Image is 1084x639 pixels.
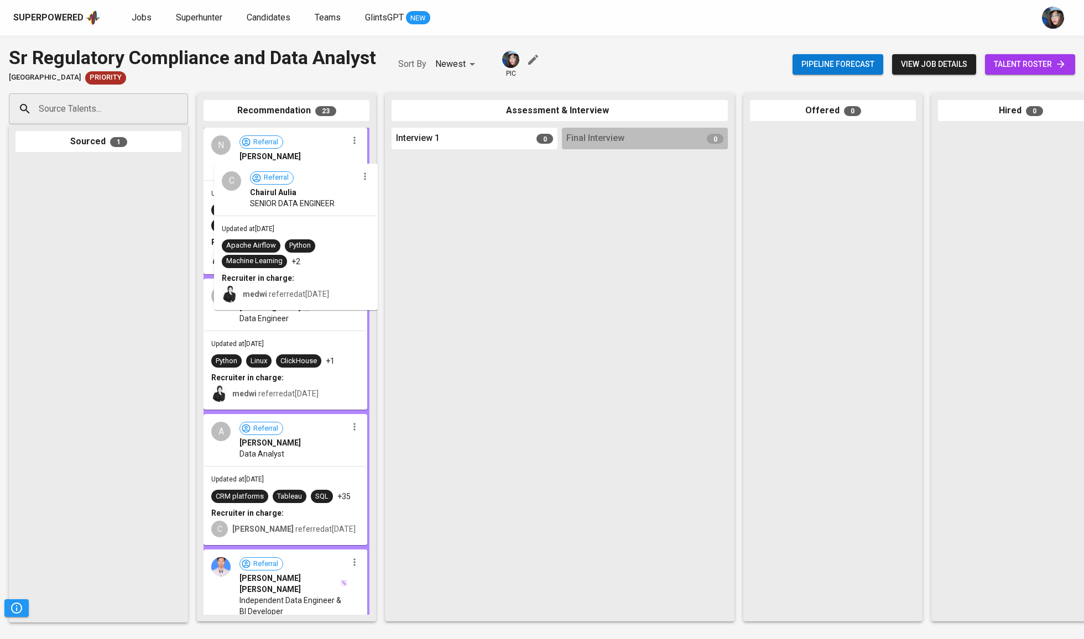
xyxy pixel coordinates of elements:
[536,134,553,144] span: 0
[435,57,466,71] p: Newest
[501,50,520,78] div: pic
[247,12,290,23] span: Candidates
[994,57,1066,71] span: talent roster
[435,54,479,75] div: Newest
[176,11,225,25] a: Superhunter
[892,54,976,75] button: view job details
[9,72,81,83] span: [GEOGRAPHIC_DATA]
[793,54,883,75] button: Pipeline forecast
[406,13,430,24] span: NEW
[247,11,293,25] a: Candidates
[398,57,426,71] p: Sort By
[85,72,126,83] span: Priority
[396,132,440,145] span: Interview 1
[566,132,624,145] span: Final Interview
[1026,106,1043,116] span: 0
[901,57,967,71] span: view job details
[365,12,404,23] span: GlintsGPT
[315,12,341,23] span: Teams
[204,100,369,122] div: Recommendation
[132,12,152,23] span: Jobs
[315,106,336,116] span: 23
[985,54,1075,75] a: talent roster
[365,11,430,25] a: GlintsGPT NEW
[9,44,376,71] div: Sr Regulatory Compliance and Data Analyst
[15,131,181,153] div: Sourced
[750,100,916,122] div: Offered
[844,106,861,116] span: 0
[392,100,728,122] div: Assessment & Interview
[4,599,29,617] button: Pipeline Triggers
[315,11,343,25] a: Teams
[707,134,723,144] span: 0
[85,71,126,85] div: Client Priority, More Profiles Required
[801,57,874,71] span: Pipeline forecast
[13,12,84,24] div: Superpowered
[176,12,222,23] span: Superhunter
[110,137,127,147] span: 1
[502,51,519,68] img: diazagista@glints.com
[132,11,154,25] a: Jobs
[13,9,101,26] a: Superpoweredapp logo
[86,9,101,26] img: app logo
[182,108,184,110] button: Open
[1042,7,1064,29] img: diazagista@glints.com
